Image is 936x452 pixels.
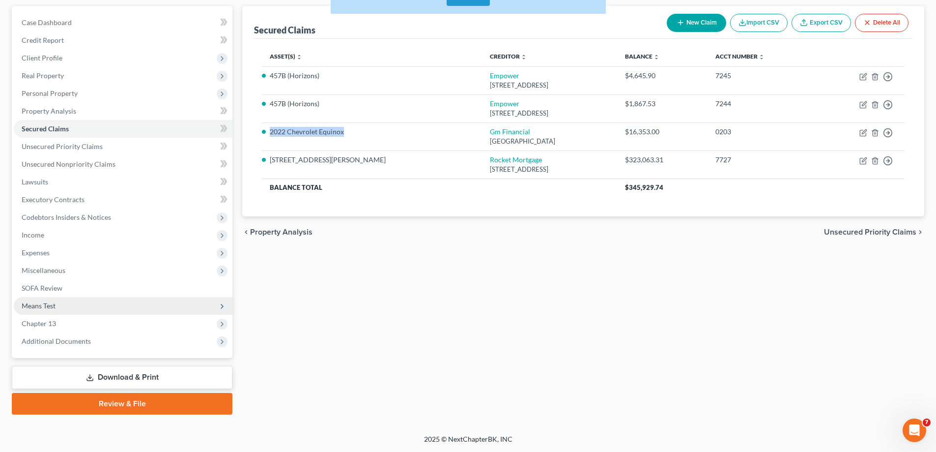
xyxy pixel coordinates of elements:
[22,160,115,168] span: Unsecured Nonpriority Claims
[22,142,103,151] span: Unsecured Priority Claims
[625,155,700,165] div: $323,063.31
[14,138,232,155] a: Unsecured Priority Claims
[715,71,808,81] div: 7245
[14,279,232,297] a: SOFA Review
[14,102,232,120] a: Property Analysis
[22,178,48,186] span: Lawsuits
[521,54,527,60] i: unfold_more
[22,337,91,345] span: Additional Documents
[715,155,808,165] div: 7727
[916,228,924,236] i: chevron_right
[490,99,519,108] a: Empower
[490,81,610,90] div: [STREET_ADDRESS]
[824,228,924,236] button: Unsecured Priority Claims chevron_right
[855,14,908,32] button: Delete All
[792,14,851,32] a: Export CSV
[296,54,302,60] i: unfold_more
[653,54,659,60] i: unfold_more
[270,53,302,60] a: Asset(s) unfold_more
[14,120,232,138] a: Secured Claims
[14,31,232,49] a: Credit Report
[667,14,726,32] button: New Claim
[490,53,527,60] a: Creditor unfold_more
[625,53,659,60] a: Balance unfold_more
[22,195,85,204] span: Executory Contracts
[22,54,62,62] span: Client Profile
[270,71,474,81] li: 457B (Horizons)
[715,127,808,137] div: 0203
[22,213,111,221] span: Codebtors Insiders & Notices
[22,284,62,292] span: SOFA Review
[14,191,232,209] a: Executory Contracts
[22,18,72,27] span: Case Dashboard
[625,127,700,137] div: $16,353.00
[730,14,788,32] button: Import CSV
[270,127,474,137] li: 2022 Chevrolet Equinox
[22,231,44,239] span: Income
[22,301,56,310] span: Means Test
[715,99,808,109] div: 7244
[22,71,64,80] span: Real Property
[242,228,312,236] button: chevron_left Property Analysis
[22,248,50,257] span: Expenses
[250,228,312,236] span: Property Analysis
[490,155,542,164] a: Rocket Mortgage
[824,228,916,236] span: Unsecured Priority Claims
[715,53,765,60] a: Acct Number unfold_more
[12,366,232,389] a: Download & Print
[625,183,663,191] span: $345,929.74
[270,99,474,109] li: 457B (Horizons)
[262,179,617,196] th: Balance Total
[14,173,232,191] a: Lawsuits
[490,109,610,118] div: [STREET_ADDRESS]
[490,71,519,80] a: Empower
[188,434,748,452] div: 2025 © NextChapterBK, INC
[22,319,56,328] span: Chapter 13
[22,124,69,133] span: Secured Claims
[12,393,232,415] a: Review & File
[625,99,700,109] div: $1,867.53
[14,14,232,31] a: Case Dashboard
[22,107,76,115] span: Property Analysis
[270,155,474,165] li: [STREET_ADDRESS][PERSON_NAME]
[22,36,64,44] span: Credit Report
[923,419,931,426] span: 7
[242,228,250,236] i: chevron_left
[490,127,530,136] a: Gm Financial
[490,137,610,146] div: [GEOGRAPHIC_DATA]
[14,155,232,173] a: Unsecured Nonpriority Claims
[759,54,765,60] i: unfold_more
[22,89,78,97] span: Personal Property
[254,24,315,36] div: Secured Claims
[22,266,65,274] span: Miscellaneous
[490,165,610,174] div: [STREET_ADDRESS]
[625,71,700,81] div: $4,645.90
[903,419,926,442] iframe: Intercom live chat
